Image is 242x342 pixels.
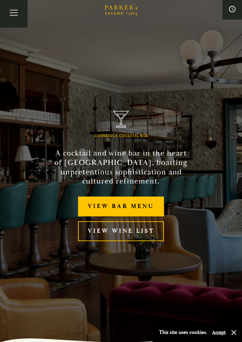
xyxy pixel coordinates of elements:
[78,197,164,216] a: View bar menu
[159,328,207,337] p: This site uses cookies.
[51,149,191,186] h2: A cocktail and wine bar in the heart of [GEOGRAPHIC_DATA], boasting unpretentious sophistication ...
[94,134,148,138] h1: Cambridge Cocktail Bar
[212,329,226,335] button: Accept
[113,111,129,128] img: Parker's Tavern Brasserie Cambridge
[231,329,237,336] button: Close and accept
[78,221,164,241] a: View Wine List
